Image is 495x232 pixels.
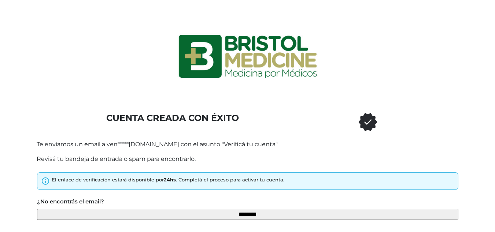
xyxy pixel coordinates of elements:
[52,176,284,184] div: El enlace de verificación estará disponible por . Completá el proceso para activar tu cuenta.
[149,9,347,104] img: logo_ingresarbristol.jpg
[106,113,281,124] h1: CUENTA CREADA CON ÉXITO
[37,140,459,149] p: Te enviamos un email a ven*****[DOMAIN_NAME] con el asunto "Verificá tu cuenta"
[164,177,176,183] strong: 24hs
[37,155,459,163] p: Revisá tu bandeja de entrada o spam para encontrarlo.
[37,198,104,206] label: ¿No encontrás el email?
